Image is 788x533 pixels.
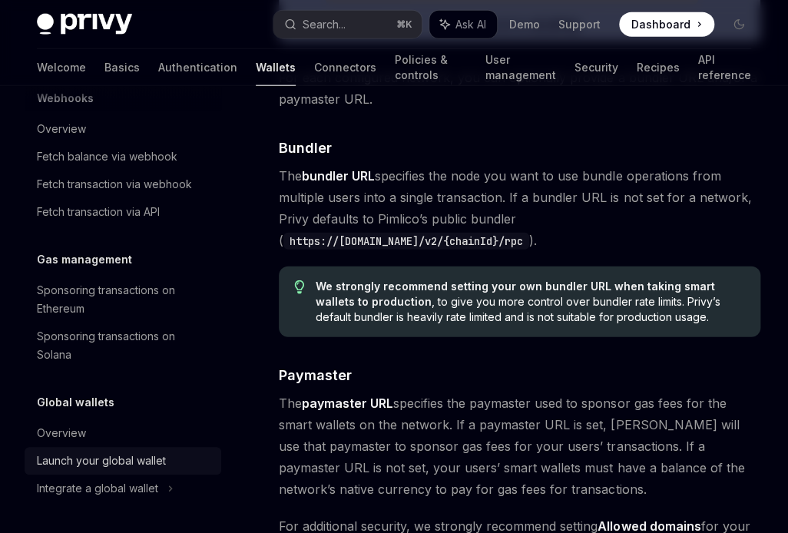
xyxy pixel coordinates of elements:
[294,280,305,294] svg: Tip
[619,12,714,37] a: Dashboard
[37,479,158,498] div: Integrate a global wallet
[631,17,690,32] span: Dashboard
[558,17,601,32] a: Support
[574,49,618,86] a: Security
[37,203,160,221] div: Fetch transaction via API
[25,143,221,170] a: Fetch balance via webhook
[637,49,680,86] a: Recipes
[25,276,221,323] a: Sponsoring transactions on Ethereum
[727,12,751,37] button: Toggle dark mode
[698,49,751,86] a: API reference
[283,233,529,250] code: https://[DOMAIN_NAME]/v2/{chainId}/rpc
[158,49,237,86] a: Authentication
[315,280,714,308] strong: We strongly recommend setting your own bundler URL when taking smart wallets to production
[104,49,140,86] a: Basics
[302,396,393,411] strong: paymaster URL
[302,168,375,184] strong: bundler URL
[314,49,376,86] a: Connectors
[25,447,221,475] a: Launch your global wallet
[37,175,192,194] div: Fetch transaction via webhook
[37,49,86,86] a: Welcome
[37,14,132,35] img: dark logo
[279,137,332,158] span: Bundler
[25,419,221,447] a: Overview
[455,17,486,32] span: Ask AI
[37,250,132,269] h5: Gas management
[37,281,212,318] div: Sponsoring transactions on Ethereum
[396,18,412,31] span: ⌘ K
[429,11,497,38] button: Ask AI
[303,15,346,34] div: Search...
[25,115,221,143] a: Overview
[273,11,422,38] button: Search...⌘K
[485,49,556,86] a: User management
[37,327,212,364] div: Sponsoring transactions on Solana
[279,365,352,386] span: Paymaster
[279,392,760,500] span: The specifies the paymaster used to sponsor gas fees for the smart wallets on the network. If a p...
[25,323,221,369] a: Sponsoring transactions on Solana
[279,165,760,251] span: The specifies the node you want to use bundle operations from multiple users into a single transa...
[37,452,166,470] div: Launch your global wallet
[25,198,221,226] a: Fetch transaction via API
[25,170,221,198] a: Fetch transaction via webhook
[256,49,296,86] a: Wallets
[37,147,177,166] div: Fetch balance via webhook
[37,393,114,412] h5: Global wallets
[395,49,467,86] a: Policies & controls
[279,67,760,110] span: For each configured network, you can optionally provide a bundler URL and/or a paymaster URL.
[37,120,86,138] div: Overview
[37,424,86,442] div: Overview
[315,279,745,325] span: , to give you more control over bundler rate limits. Privy’s default bundler is heavily rate limi...
[509,17,540,32] a: Demo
